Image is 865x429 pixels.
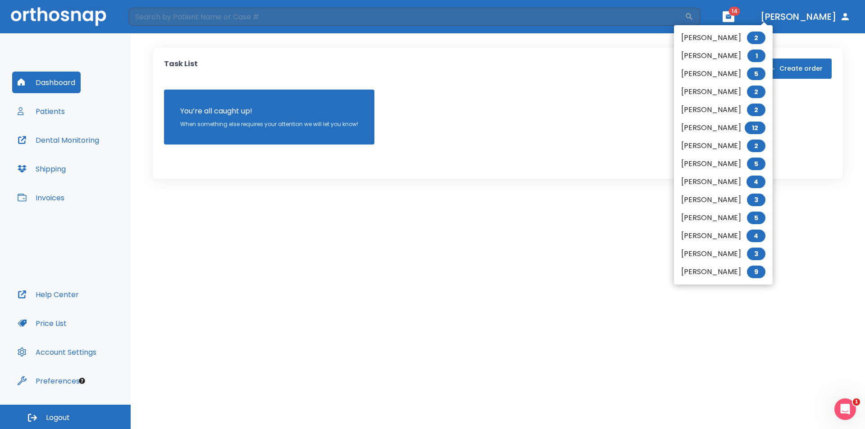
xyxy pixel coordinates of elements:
li: [PERSON_NAME] [674,101,773,119]
span: 4 [747,176,765,188]
span: 12 [745,122,765,134]
li: [PERSON_NAME] [674,29,773,47]
li: [PERSON_NAME] [674,227,773,245]
li: [PERSON_NAME] [674,263,773,281]
li: [PERSON_NAME] [674,119,773,137]
span: 4 [747,230,765,242]
li: [PERSON_NAME] [674,173,773,191]
span: 5 [747,68,765,80]
span: 9 [747,266,765,278]
span: 2 [747,32,765,44]
span: 5 [747,158,765,170]
li: [PERSON_NAME] [674,83,773,101]
li: [PERSON_NAME] [674,65,773,83]
span: 5 [747,212,765,224]
span: 2 [747,86,765,98]
iframe: Intercom live chat [834,398,856,420]
span: 1 [853,398,860,406]
li: [PERSON_NAME] [674,155,773,173]
li: [PERSON_NAME] [674,191,773,209]
li: [PERSON_NAME] [674,209,773,227]
li: [PERSON_NAME] [674,47,773,65]
span: 2 [747,140,765,152]
li: [PERSON_NAME] [674,137,773,155]
span: 3 [747,248,765,260]
li: [PERSON_NAME] [674,245,773,263]
span: 3 [747,194,765,206]
span: 1 [747,50,765,62]
span: 2 [747,104,765,116]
